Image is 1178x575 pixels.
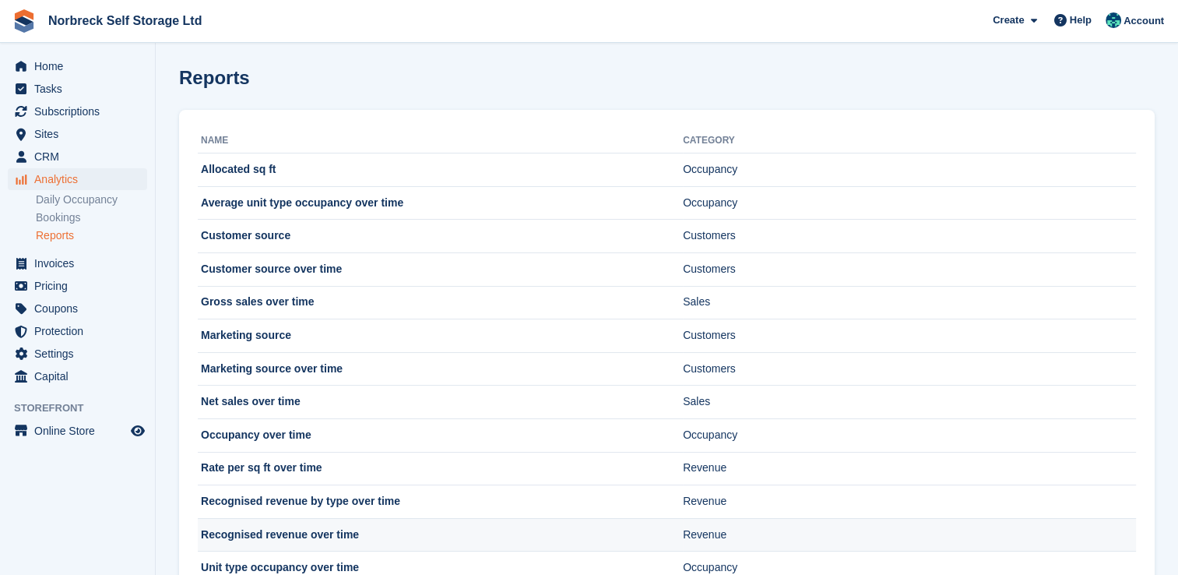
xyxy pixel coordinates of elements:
[36,228,147,243] a: Reports
[34,275,128,297] span: Pricing
[34,320,128,342] span: Protection
[8,420,147,442] a: menu
[198,452,683,485] td: Rate per sq ft over time
[198,129,683,153] th: Name
[198,518,683,552] td: Recognised revenue over time
[1070,12,1092,28] span: Help
[34,123,128,145] span: Sites
[198,252,683,286] td: Customer source over time
[36,210,147,225] a: Bookings
[8,101,147,122] a: menu
[683,319,1136,353] td: Customers
[128,422,147,440] a: Preview store
[8,343,147,365] a: menu
[683,186,1136,220] td: Occupancy
[198,220,683,253] td: Customer source
[198,386,683,419] td: Net sales over time
[198,352,683,386] td: Marketing source over time
[683,485,1136,519] td: Revenue
[198,485,683,519] td: Recognised revenue by type over time
[8,146,147,168] a: menu
[34,298,128,319] span: Coupons
[8,78,147,100] a: menu
[198,186,683,220] td: Average unit type occupancy over time
[8,123,147,145] a: menu
[1106,12,1121,28] img: Sally King
[683,418,1136,452] td: Occupancy
[36,192,147,207] a: Daily Occupancy
[683,129,1136,153] th: Category
[683,220,1136,253] td: Customers
[8,365,147,387] a: menu
[683,518,1136,552] td: Revenue
[42,8,208,34] a: Norbreck Self Storage Ltd
[1123,13,1164,29] span: Account
[8,298,147,319] a: menu
[179,67,250,88] h1: Reports
[198,153,683,187] td: Allocated sq ft
[683,286,1136,319] td: Sales
[993,12,1024,28] span: Create
[34,55,128,77] span: Home
[8,252,147,274] a: menu
[34,146,128,168] span: CRM
[198,319,683,353] td: Marketing source
[683,386,1136,419] td: Sales
[683,153,1136,187] td: Occupancy
[34,168,128,190] span: Analytics
[8,168,147,190] a: menu
[683,252,1136,286] td: Customers
[34,420,128,442] span: Online Store
[683,452,1136,485] td: Revenue
[34,78,128,100] span: Tasks
[198,418,683,452] td: Occupancy over time
[14,400,155,416] span: Storefront
[8,55,147,77] a: menu
[198,286,683,319] td: Gross sales over time
[683,352,1136,386] td: Customers
[34,101,128,122] span: Subscriptions
[34,252,128,274] span: Invoices
[12,9,36,33] img: stora-icon-8386f47178a22dfd0bd8f6a31ec36ba5ce8667c1dd55bd0f319d3a0aa187defe.svg
[34,343,128,365] span: Settings
[34,365,128,387] span: Capital
[8,275,147,297] a: menu
[8,320,147,342] a: menu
